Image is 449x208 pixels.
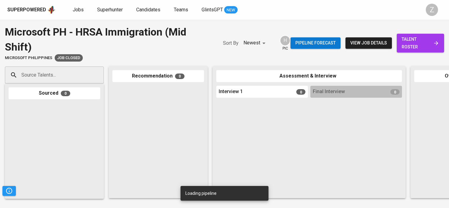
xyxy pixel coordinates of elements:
a: Teams [174,6,189,14]
span: 0 [61,91,70,96]
a: Superpoweredapp logo [7,5,56,14]
img: app logo [47,5,56,14]
a: talent roster [397,34,444,52]
span: Jobs [73,7,84,13]
button: Pipeline Triggers [2,186,16,196]
span: view job details [350,39,387,47]
span: NEW [224,7,238,13]
div: H [280,35,290,46]
p: Newest [243,39,260,47]
div: Newest [243,37,268,49]
span: 0 [175,74,184,79]
span: Final Interview [313,88,345,95]
button: view job details [345,37,392,49]
span: Candidates [136,7,160,13]
span: talent roster [402,36,439,51]
span: 0 [296,89,305,95]
div: Sourced [9,87,100,99]
a: Superhunter [97,6,124,14]
div: Z [426,4,438,16]
span: GlintsGPT [202,7,223,13]
span: Teams [174,7,188,13]
span: 0 [390,89,400,95]
div: Recommendation [112,70,204,82]
span: Interview 1 [219,88,243,95]
div: Microsoft PH - HRSA Immigration (Mid Shift) [5,25,211,54]
div: Job already placed by Glints [55,54,83,62]
span: Microsoft Philippines [5,55,52,61]
div: Superpowered [7,6,46,13]
a: Candidates [136,6,162,14]
p: Sort By [223,40,239,47]
a: Jobs [73,6,85,14]
div: pic [280,35,290,51]
a: GlintsGPT NEW [202,6,238,14]
button: Pipeline forecast [290,37,341,49]
span: Superhunter [97,7,123,13]
div: Assessment & Interview [216,70,402,82]
div: Loading pipeline [185,188,217,199]
span: Pipeline forecast [295,39,336,47]
span: Job Closed [55,55,83,61]
button: Open [100,74,102,76]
